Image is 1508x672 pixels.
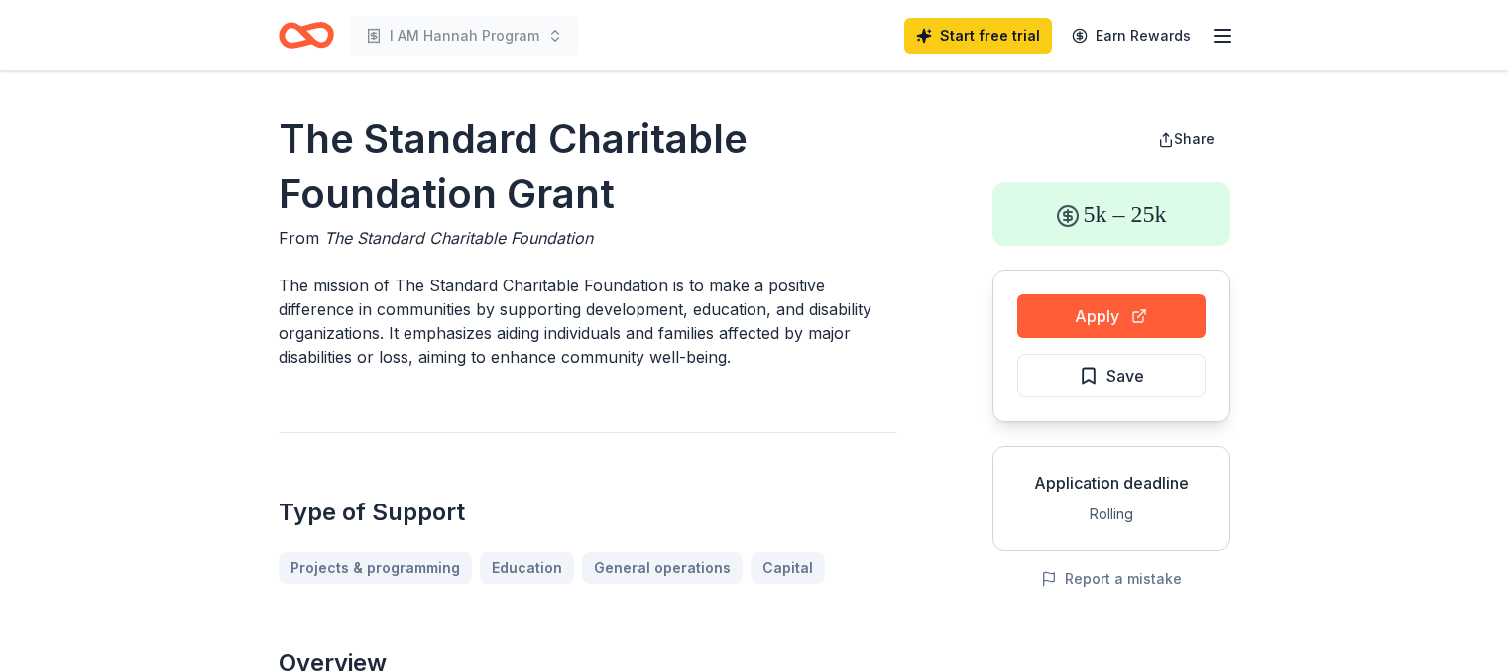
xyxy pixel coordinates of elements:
[390,24,539,48] span: I AM Hannah Program
[279,111,897,222] h1: The Standard Charitable Foundation Grant
[350,16,579,56] button: I AM Hannah Program
[1142,119,1230,159] button: Share
[1060,18,1203,54] a: Earn Rewards
[279,552,472,584] a: Projects & programming
[480,552,574,584] a: Education
[279,226,897,250] div: From
[992,182,1230,246] div: 5k – 25k
[279,497,897,528] h2: Type of Support
[279,12,334,58] a: Home
[1017,294,1206,338] button: Apply
[1017,354,1206,397] button: Save
[1009,503,1214,526] div: Rolling
[1174,130,1215,147] span: Share
[279,274,897,369] p: The mission of The Standard Charitable Foundation is to make a positive difference in communities...
[1106,363,1144,389] span: Save
[904,18,1052,54] a: Start free trial
[1009,471,1214,495] div: Application deadline
[751,552,825,584] a: Capital
[1041,567,1182,591] button: Report a mistake
[582,552,743,584] a: General operations
[324,228,593,248] span: The Standard Charitable Foundation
